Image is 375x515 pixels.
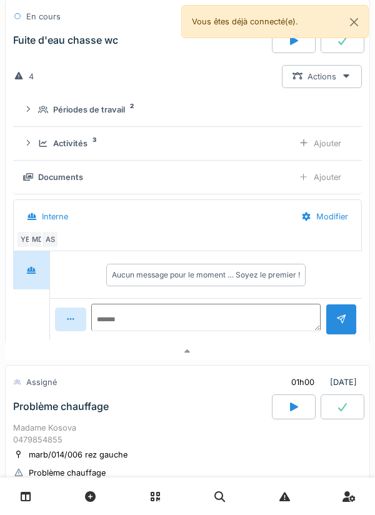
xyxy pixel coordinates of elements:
div: Madame Kosova 0479854855 [13,422,362,446]
div: MD [29,231,46,248]
div: Aucun message pour le moment … Soyez le premier ! [112,269,300,281]
button: Close [340,6,368,39]
div: 4 [29,71,34,82]
summary: DocumentsAjouter [18,166,357,189]
summary: Périodes de travail2 [18,98,357,121]
div: Problème chauffage [29,467,106,479]
div: 01h00 [291,376,314,388]
div: YE [16,231,34,248]
div: [DATE] [281,371,362,394]
summary: Activités3Ajouter [18,132,357,155]
div: AS [41,231,59,248]
div: Actions [282,65,362,88]
div: Documents [38,171,83,183]
div: En cours [26,11,61,22]
div: Fuite d'eau chasse wc [13,35,118,47]
div: Modifier [291,205,359,228]
div: Problème chauffage [13,401,109,412]
div: Vous êtes déjà connecté(e). [181,5,369,38]
div: marb/014/006 rez gauche [29,449,127,461]
div: Activités [53,137,87,149]
div: Ajouter [288,166,352,189]
div: Périodes de travail [53,104,125,116]
div: Interne [42,211,68,222]
div: Assigné [26,376,57,388]
div: Ajouter [288,132,352,155]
